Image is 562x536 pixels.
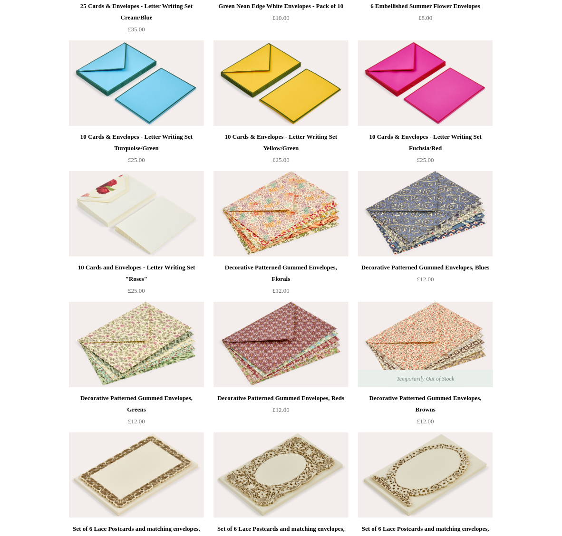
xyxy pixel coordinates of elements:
[69,40,204,126] a: 10 Cards & Envelopes - Letter Writing Set Turquoise/Green 10 Cards & Envelopes - Letter Writing S...
[213,302,349,387] img: Decorative Patterned Gummed Envelopes, Reds
[213,40,349,126] a: 10 Cards & Envelopes - Letter Writing Set Yellow/Green 10 Cards & Envelopes - Letter Writing Set ...
[71,262,202,285] div: 10 Cards and Envelopes - Letter Writing Set "Roses"
[213,392,349,431] a: Decorative Patterned Gummed Envelopes, Reds £12.00
[358,171,493,257] img: Decorative Patterned Gummed Envelopes, Blues
[216,262,346,285] div: Decorative Patterned Gummed Envelopes, Florals
[272,14,290,21] span: £10.00
[360,392,491,415] div: Decorative Patterned Gummed Envelopes, Browns
[69,432,204,518] img: Set of 6 Lace Postcards and matching envelopes, Set 8
[360,131,491,154] div: 10 Cards & Envelopes - Letter Writing Set Fuchsia/Red
[213,432,349,518] img: Set of 6 Lace Postcards and matching envelopes, Set 7
[272,406,290,413] span: £12.00
[213,131,349,170] a: 10 Cards & Envelopes - Letter Writing Set Yellow/Green £25.00
[272,287,290,294] span: £12.00
[358,0,493,39] a: 6 Embellished Summer Flower Envelopes £8.00
[213,0,349,39] a: Green Neon Edge White Envelopes - Pack of 10 £10.00
[417,156,434,163] span: £25.00
[358,262,493,301] a: Decorative Patterned Gummed Envelopes, Blues £12.00
[358,171,493,257] a: Decorative Patterned Gummed Envelopes, Blues Decorative Patterned Gummed Envelopes, Blues
[216,392,346,404] div: Decorative Patterned Gummed Envelopes, Reds
[417,276,434,283] span: £12.00
[358,302,493,387] img: Decorative Patterned Gummed Envelopes, Browns
[69,40,204,126] img: 10 Cards & Envelopes - Letter Writing Set Turquoise/Green
[216,0,346,12] div: Green Neon Edge White Envelopes - Pack of 10
[216,131,346,154] div: 10 Cards & Envelopes - Letter Writing Set Yellow/Green
[71,0,202,23] div: 25 Cards & Envelopes - Letter Writing Set Cream/Blue
[360,0,491,12] div: 6 Embellished Summer Flower Envelopes
[387,370,464,387] span: Temporarily Out of Stock
[128,156,145,163] span: £25.00
[128,26,145,33] span: £35.00
[69,432,204,518] a: Set of 6 Lace Postcards and matching envelopes, Set 8 Set of 6 Lace Postcards and matching envelo...
[358,40,493,126] a: 10 Cards & Envelopes - Letter Writing Set Fuchsia/Red 10 Cards & Envelopes - Letter Writing Set F...
[69,392,204,431] a: Decorative Patterned Gummed Envelopes, Greens £12.00
[69,131,204,170] a: 10 Cards & Envelopes - Letter Writing Set Turquoise/Green £25.00
[358,392,493,431] a: Decorative Patterned Gummed Envelopes, Browns £12.00
[358,432,493,518] img: Set of 6 Lace Postcards and matching envelopes, Set 6
[360,262,491,273] div: Decorative Patterned Gummed Envelopes, Blues
[358,302,493,387] a: Decorative Patterned Gummed Envelopes, Browns Decorative Patterned Gummed Envelopes, Browns Tempo...
[128,418,145,425] span: £12.00
[69,302,204,387] img: Decorative Patterned Gummed Envelopes, Greens
[69,171,204,257] a: 10 Cards and Envelopes - Letter Writing Set "Roses" 10 Cards and Envelopes - Letter Writing Set "...
[213,262,349,301] a: Decorative Patterned Gummed Envelopes, Florals £12.00
[69,302,204,387] a: Decorative Patterned Gummed Envelopes, Greens Decorative Patterned Gummed Envelopes, Greens
[213,302,349,387] a: Decorative Patterned Gummed Envelopes, Reds Decorative Patterned Gummed Envelopes, Reds
[71,131,202,154] div: 10 Cards & Envelopes - Letter Writing Set Turquoise/Green
[272,156,290,163] span: £25.00
[213,432,349,518] a: Set of 6 Lace Postcards and matching envelopes, Set 7 Set of 6 Lace Postcards and matching envelo...
[213,171,349,257] a: Decorative Patterned Gummed Envelopes, Florals Decorative Patterned Gummed Envelopes, Florals
[69,262,204,301] a: 10 Cards and Envelopes - Letter Writing Set "Roses" £25.00
[417,418,434,425] span: £12.00
[358,40,493,126] img: 10 Cards & Envelopes - Letter Writing Set Fuchsia/Red
[358,131,493,170] a: 10 Cards & Envelopes - Letter Writing Set Fuchsia/Red £25.00
[418,14,432,21] span: £8.00
[213,171,349,257] img: Decorative Patterned Gummed Envelopes, Florals
[69,0,204,39] a: 25 Cards & Envelopes - Letter Writing Set Cream/Blue £35.00
[358,432,493,518] a: Set of 6 Lace Postcards and matching envelopes, Set 6 Set of 6 Lace Postcards and matching envelo...
[213,40,349,126] img: 10 Cards & Envelopes - Letter Writing Set Yellow/Green
[69,171,204,257] img: 10 Cards and Envelopes - Letter Writing Set "Roses"
[71,392,202,415] div: Decorative Patterned Gummed Envelopes, Greens
[128,287,145,294] span: £25.00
